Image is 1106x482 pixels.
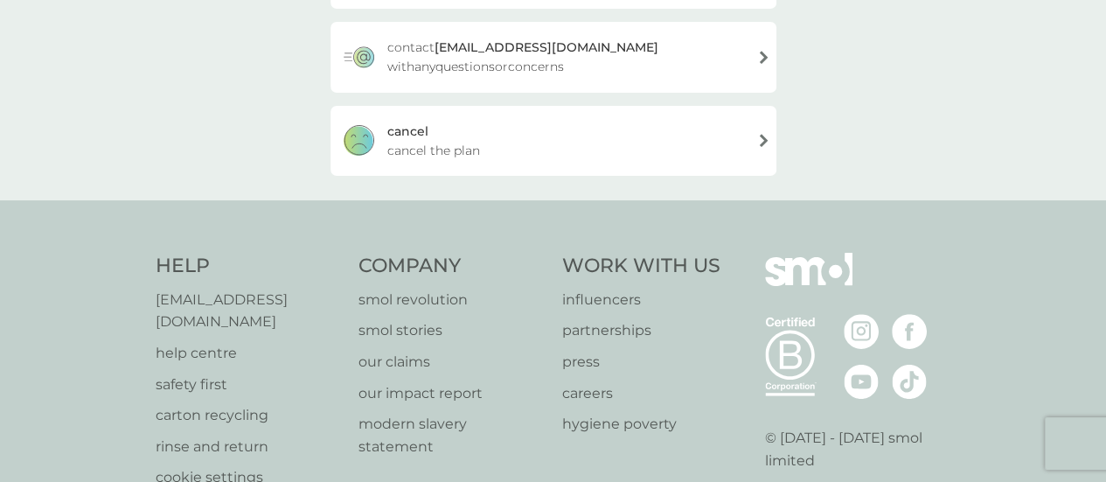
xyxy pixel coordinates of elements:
[156,342,342,365] a: help centre
[358,413,545,458] a: modern slavery statement
[562,413,720,436] a: hygiene poverty
[358,319,545,342] a: smol stories
[844,364,879,399] img: visit the smol Youtube page
[562,351,720,374] a: press
[562,289,720,311] a: influencers
[387,141,480,160] span: cancel the plan
[435,39,658,55] strong: [EMAIL_ADDRESS][DOMAIN_NAME]
[156,289,342,333] a: [EMAIL_ADDRESS][DOMAIN_NAME]
[562,319,720,342] a: partnerships
[358,253,545,280] h4: Company
[765,253,852,312] img: smol
[330,22,776,92] a: contact[EMAIL_ADDRESS][DOMAIN_NAME] withanyquestionsorconcerns
[358,382,545,405] a: our impact report
[562,253,720,280] h4: Work With Us
[358,289,545,311] a: smol revolution
[562,382,720,405] a: careers
[892,314,927,349] img: visit the smol Facebook page
[156,436,342,458] a: rinse and return
[387,38,743,76] span: contact with any questions or concerns
[156,404,342,427] a: carton recycling
[156,374,342,396] a: safety first
[156,253,342,280] h4: Help
[844,314,879,349] img: visit the smol Instagram page
[358,351,545,374] a: our claims
[387,122,428,141] div: cancel
[765,427,951,472] p: © [DATE] - [DATE] smol limited
[892,364,927,399] img: visit the smol Tiktok page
